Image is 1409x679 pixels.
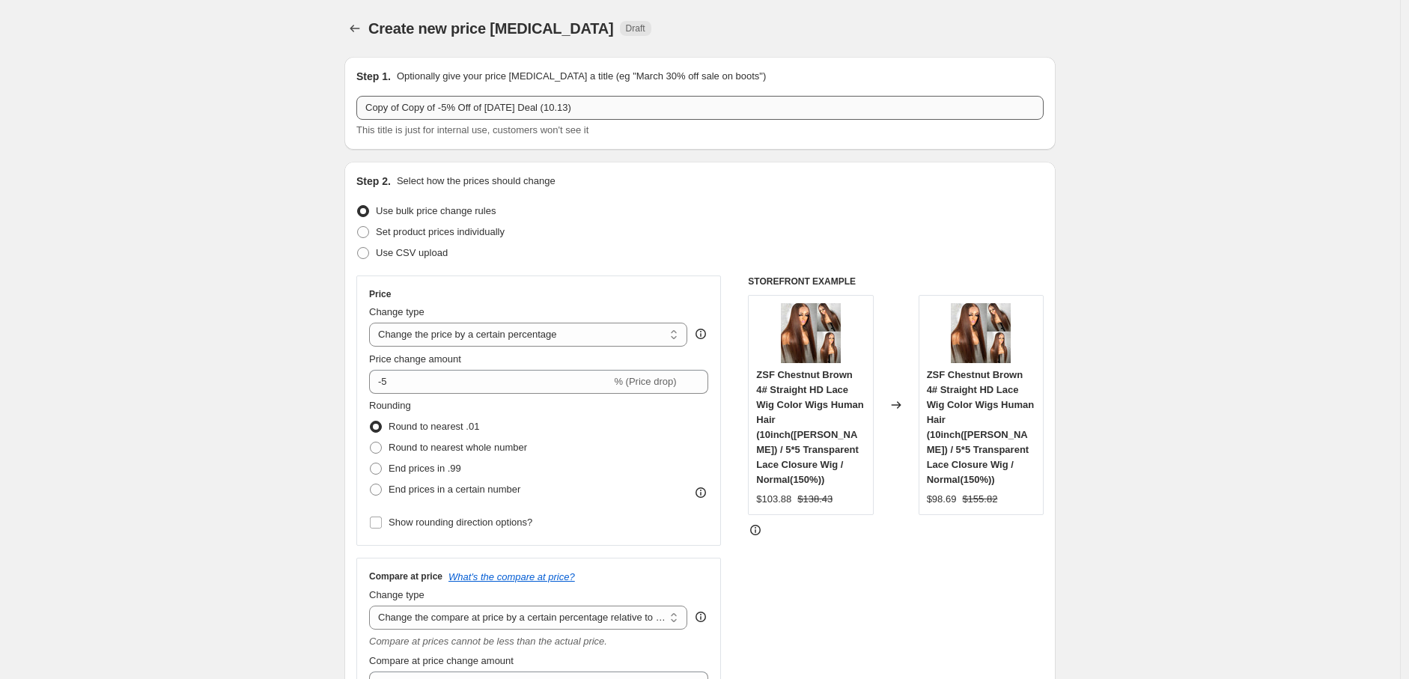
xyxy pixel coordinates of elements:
[369,353,461,365] span: Price change amount
[626,22,645,34] span: Draft
[927,369,1034,485] span: ZSF Chestnut Brown 4# Straight HD Lace Wig Color Wigs Human Hair (10inch([PERSON_NAME]) / 5*5 Tra...
[756,369,863,485] span: ZSF Chestnut Brown 4# Straight HD Lace Wig Color Wigs Human Hair (10inch([PERSON_NAME]) / 5*5 Tra...
[962,493,997,505] span: $155.82
[369,288,391,300] h3: Price
[748,275,1044,287] h6: STOREFRONT EXAMPLE
[927,493,957,505] span: $98.69
[356,69,391,84] h2: Step 1.
[389,484,520,495] span: End prices in a certain number
[448,571,575,582] button: What's the compare at price?
[369,636,607,647] i: Compare at prices cannot be less than the actual price.
[389,421,479,432] span: Round to nearest .01
[369,589,424,600] span: Change type
[693,609,708,624] div: help
[389,517,532,528] span: Show rounding direction options?
[344,18,365,39] button: Price change jobs
[368,20,614,37] span: Create new price [MEDICAL_DATA]
[693,326,708,341] div: help
[397,174,556,189] p: Select how the prices should change
[369,655,514,666] span: Compare at price change amount
[376,205,496,216] span: Use bulk price change rules
[397,69,766,84] p: Optionally give your price [MEDICAL_DATA] a title (eg "March 30% off sale on boots")
[389,442,527,453] span: Round to nearest whole number
[781,303,841,363] img: fb0f554a77e5c0ee_80x.jpg
[376,226,505,237] span: Set product prices individually
[797,493,833,505] span: $138.43
[614,376,676,387] span: % (Price drop)
[369,370,611,394] input: -15
[376,247,448,258] span: Use CSV upload
[389,463,461,474] span: End prices in .99
[369,306,424,317] span: Change type
[356,124,588,136] span: This title is just for internal use, customers won't see it
[951,303,1011,363] img: fb0f554a77e5c0ee_80x.jpg
[356,96,1044,120] input: 30% off holiday sale
[756,493,791,505] span: $103.88
[369,400,411,411] span: Rounding
[369,570,442,582] h3: Compare at price
[356,174,391,189] h2: Step 2.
